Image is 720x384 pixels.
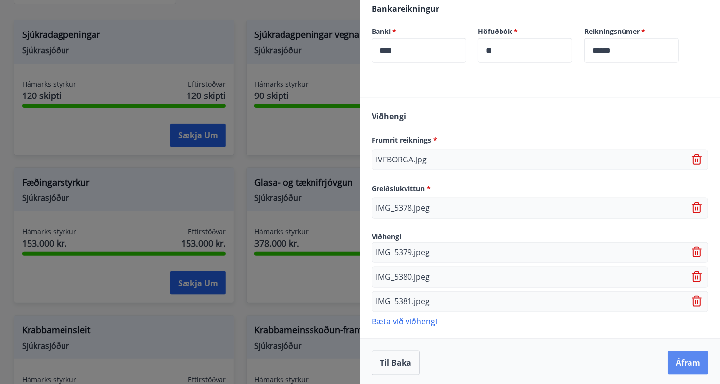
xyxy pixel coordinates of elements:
[376,247,430,258] p: IMG_5379.jpeg
[372,111,406,122] span: Viðhengi
[376,202,430,214] p: IMG_5378.jpeg
[372,351,420,375] button: Til baka
[376,296,430,308] p: IMG_5381.jpeg
[668,351,708,375] button: Áfram
[376,271,430,283] p: IMG_5380.jpeg
[376,154,427,166] p: IVFBORGA.jpg
[372,316,708,326] p: Bæta við viðhengi
[372,27,466,36] label: Banki
[372,135,437,145] span: Frumrit reiknings
[372,3,439,14] span: Bankareikningur
[478,27,572,36] label: Höfuðbók
[372,184,431,193] span: Greiðslukvittun
[584,27,679,36] label: Reikningsnúmer
[372,232,401,241] span: Viðhengi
